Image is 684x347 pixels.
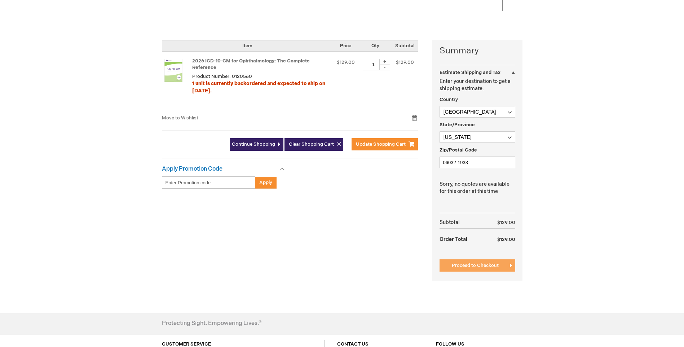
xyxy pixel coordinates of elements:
[356,141,406,147] span: Update Shopping Cart
[396,60,414,65] span: $129.00
[259,180,272,185] span: Apply
[440,233,467,245] strong: Order Total
[440,97,458,102] span: Country
[452,263,499,268] span: Proceed to Checkout
[440,122,475,128] span: State/Province
[162,59,185,82] img: 2026 ICD-10-CM for Ophthalmology: The Complete Reference
[162,320,261,327] h4: Protecting Sight. Empowering Lives.®
[440,181,515,195] p: Sorry, no quotes are available for this order at this time
[192,58,310,71] a: 2026 ICD-10-CM for Ophthalmology: The Complete Reference
[440,78,515,92] p: Enter your destination to get a shipping estimate.
[497,237,515,242] span: $129.00
[230,138,283,151] a: Continue Shopping
[232,141,275,147] span: Continue Shopping
[440,45,515,57] strong: Summary
[440,217,483,229] th: Subtotal
[337,341,369,347] a: CONTACT US
[162,59,192,107] a: 2026 ICD-10-CM for Ophthalmology: The Complete Reference
[497,220,515,225] span: $129.00
[340,43,351,49] span: Price
[363,59,384,70] input: Qty
[162,176,255,189] input: Enter Promotion code
[395,43,414,49] span: Subtotal
[379,65,390,70] div: -
[162,341,211,347] a: CUSTOMER SERVICE
[162,166,222,172] strong: Apply Promotion Code
[440,259,515,272] button: Proceed to Checkout
[192,80,330,95] div: 1 unit is currently backordered and expected to ship on [DATE].
[436,341,464,347] a: FOLLOW US
[440,70,500,75] strong: Estimate Shipping and Tax
[289,141,334,147] span: Clear Shopping Cart
[440,147,477,153] span: Zip/Postal Code
[352,138,418,150] button: Update Shopping Cart
[379,59,390,65] div: +
[284,138,343,151] button: Clear Shopping Cart
[192,74,252,79] span: Product Number: 0120560
[337,60,355,65] span: $129.00
[371,43,379,49] span: Qty
[255,176,277,189] button: Apply
[242,43,252,49] span: Item
[162,115,198,121] a: Move to Wishlist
